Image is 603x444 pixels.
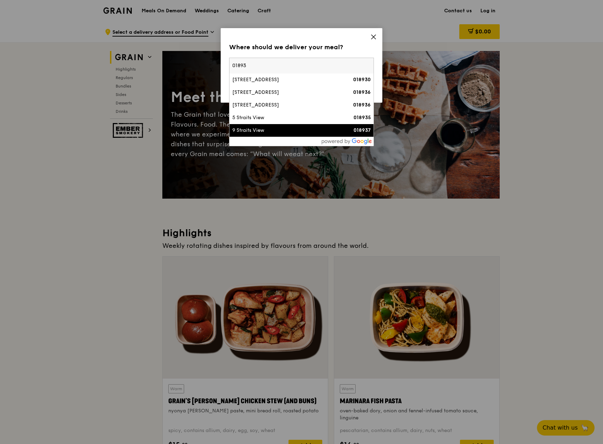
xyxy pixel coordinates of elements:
div: 5 Straits View [232,114,336,121]
strong: 018936 [353,102,371,108]
strong: 018937 [354,127,371,133]
strong: 018936 [353,89,371,95]
div: [STREET_ADDRESS] [232,102,336,109]
div: 9 Straits View [232,127,336,134]
img: powered-by-google.60e8a832.png [322,138,372,144]
div: [STREET_ADDRESS] [232,89,336,96]
strong: 018935 [354,115,371,121]
strong: 018930 [353,77,371,83]
div: Where should we deliver your meal? [229,42,374,52]
div: [STREET_ADDRESS] [232,76,336,83]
